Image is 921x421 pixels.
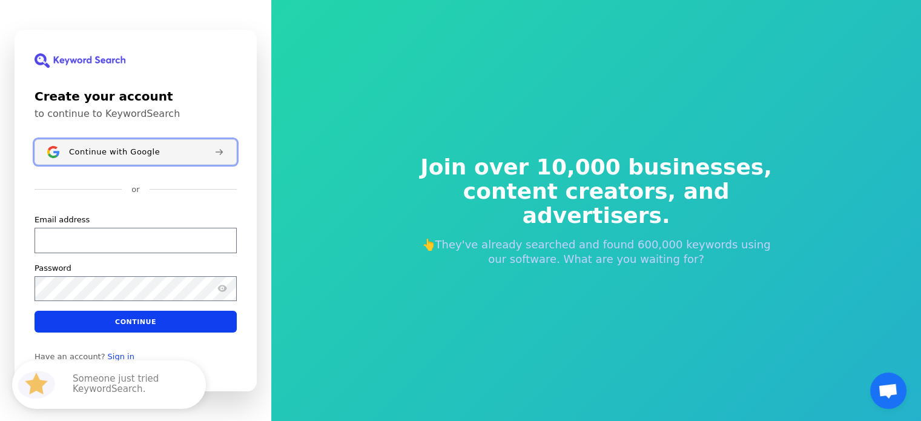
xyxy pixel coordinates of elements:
label: Password [35,263,71,274]
label: Email address [35,214,90,225]
button: Sign in with GoogleContinue with Google [35,139,237,165]
button: Show password [215,281,229,296]
p: 👆They've already searched and found 600,000 keywords using our software. What are you waiting for? [412,237,781,267]
p: Someone just tried KeywordSearch. [73,374,194,396]
span: Have an account? [35,352,105,362]
h1: Create your account [35,87,237,105]
button: Continue [35,311,237,333]
div: Aprire la chat [870,373,906,409]
p: or [131,184,139,195]
span: content creators, and advertisers. [412,179,781,228]
img: KeywordSearch [35,53,125,68]
img: HubSpot [15,363,58,406]
span: Join over 10,000 businesses, [412,155,781,179]
a: Sign in [108,352,134,362]
span: Continue with Google [69,147,160,157]
p: to continue to KeywordSearch [35,108,237,120]
img: Sign in with Google [47,146,59,158]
